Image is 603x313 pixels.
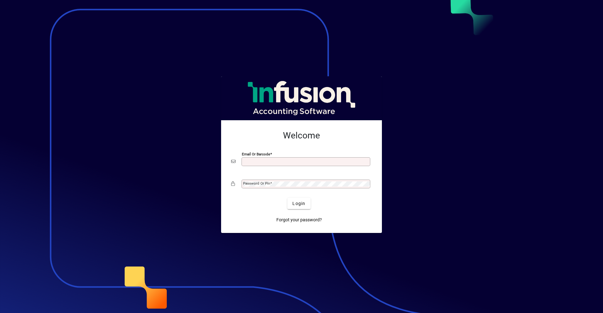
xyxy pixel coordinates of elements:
[231,130,372,141] h2: Welcome
[292,200,305,207] span: Login
[243,181,270,186] mat-label: Password or Pin
[276,217,322,223] span: Forgot your password?
[274,214,324,225] a: Forgot your password?
[242,152,270,156] mat-label: Email or Barcode
[287,198,310,209] button: Login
